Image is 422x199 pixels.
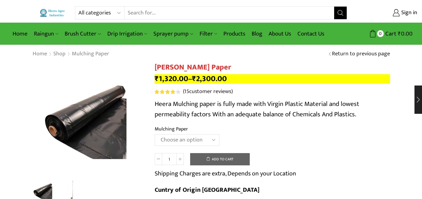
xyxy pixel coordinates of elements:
span: ₹ [192,72,196,85]
a: Filter [196,26,220,41]
div: Rated 4.27 out of 5 [155,90,180,94]
span: Heera Mulching paper is fully made with Virgin Plastic Material and lowest permeability factors W... [155,98,359,120]
h1: [PERSON_NAME] Paper [155,63,390,72]
a: 0 Cart ₹0.00 [353,28,413,40]
bdi: 2,300.00 [192,72,227,85]
a: Products [220,26,248,41]
label: Mulching Paper [155,125,188,133]
a: Return to previous page [332,50,390,58]
span: 15 [155,90,181,94]
span: Cart [384,30,396,38]
a: Home [32,50,47,58]
a: Home [9,26,31,41]
nav: Breadcrumb [32,50,110,58]
span: Sign in [400,9,417,17]
a: (15customer reviews) [183,88,233,96]
a: Raingun [31,26,61,41]
input: Search for... [125,7,334,19]
a: Blog [248,26,265,41]
bdi: 0.00 [398,29,413,39]
a: Contact Us [294,26,328,41]
span: ₹ [155,72,159,85]
p: – [155,74,390,84]
a: Mulching Paper [72,50,110,58]
span: ₹ [398,29,401,39]
button: Search button [334,7,347,19]
b: Cuntry of Origin [GEOGRAPHIC_DATA] [155,185,259,195]
a: Sprayer pump [150,26,196,41]
span: Rated out of 5 based on customer ratings [155,90,176,94]
a: About Us [265,26,294,41]
input: Product quantity [162,153,176,165]
bdi: 1,320.00 [155,72,188,85]
a: Brush Cutter [61,26,104,41]
button: Add to cart [190,153,250,166]
span: 15 [184,87,189,96]
p: Shipping Charges are extra, Depends on your Location [155,169,296,179]
a: Sign in [356,7,417,19]
span: 0 [377,30,384,37]
a: Shop [53,50,66,58]
a: Drip Irrigation [104,26,150,41]
div: 1 / 2 [32,63,145,176]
